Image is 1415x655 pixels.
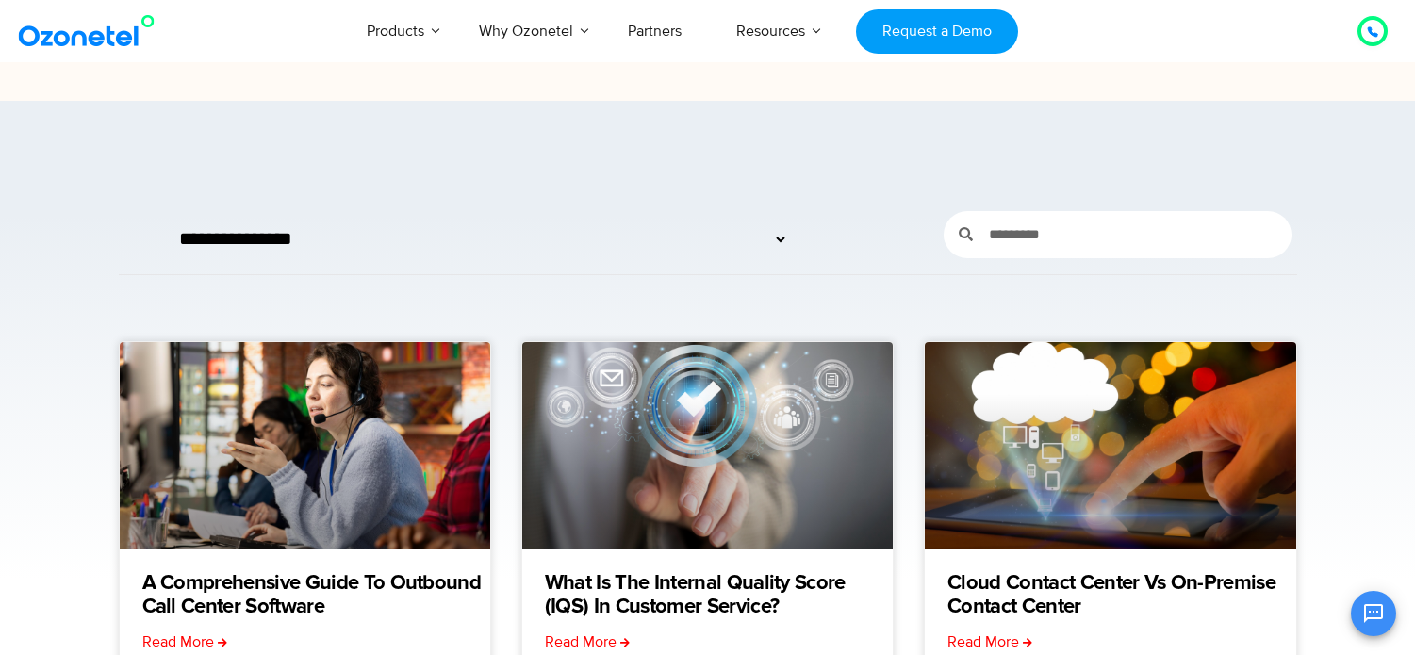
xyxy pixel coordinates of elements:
[142,572,490,619] a: A Comprehensive Guide to Outbound Call Center Software
[947,630,1032,653] a: Read more about Cloud Contact Center vs On-Premise Contact Center
[545,572,893,619] a: What is the Internal Quality Score (IQS) in Customer Service?
[142,630,227,653] a: Read more about A Comprehensive Guide to Outbound Call Center Software
[947,572,1295,619] a: Cloud Contact Center vs On-Premise Contact Center
[545,630,630,653] a: Read more about What is the Internal Quality Score (IQS) in Customer Service?
[856,9,1017,54] a: Request a Demo
[1351,591,1396,636] button: Open chat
